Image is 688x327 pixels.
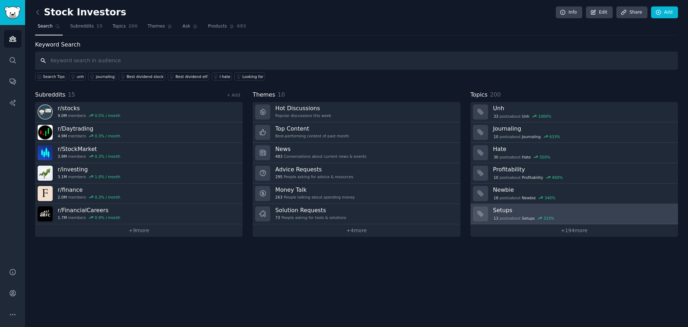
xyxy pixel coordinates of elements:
a: +194more [470,224,678,237]
div: 0.5 % / month [95,113,120,118]
h3: Setups [493,206,673,214]
a: Edit [586,6,613,19]
span: 10 [493,175,498,180]
span: Subreddits [70,23,94,30]
h3: Hot Discussions [275,104,331,112]
img: GummySearch logo [4,6,21,19]
a: Best dividend stock [119,72,165,80]
div: members [58,133,120,138]
span: 10 [493,134,498,139]
a: Newbie18postsaboutNewbie340% [470,184,678,204]
div: People asking for advice & resources [275,174,353,179]
span: 2.0M [58,195,67,200]
a: Best dividend etf [168,72,209,80]
h3: r/ finance [58,186,120,194]
a: r/stocks9.0Mmembers0.5% / month [35,102,243,122]
a: r/Daytrading4.9Mmembers0.3% / month [35,122,243,143]
h3: Solution Requests [275,206,346,214]
a: Looking for [234,72,265,80]
a: r/FinancialCareers1.7Mmembers0.9% / month [35,204,243,224]
h3: Profitability [493,166,673,173]
div: 633 % [549,134,560,139]
div: members [58,215,120,220]
h3: r/ StockMarket [58,145,120,153]
div: Best-performing content of past month [275,133,349,138]
span: 18 [493,195,498,200]
a: unh [69,72,85,80]
span: Themes [148,23,165,30]
span: 13 [493,216,498,221]
img: investing [38,166,53,181]
span: 200 [490,91,501,98]
h3: Unh [493,104,673,112]
a: Share [616,6,647,19]
a: journaling [88,72,116,80]
span: 1.7M [58,215,67,220]
div: post s about [493,174,563,181]
h3: Top Content [275,125,349,132]
span: 200 [128,23,138,30]
span: Newbie [522,195,536,200]
span: 3.1M [58,174,67,179]
a: r/StockMarket3.9Mmembers0.3% / month [35,143,243,163]
a: News483Conversations about current news & events [253,143,460,163]
span: 30 [493,155,498,160]
div: post s about [493,195,556,201]
div: Best dividend etf [176,74,207,79]
span: Subreddits [35,91,66,99]
div: Looking for [242,74,263,79]
a: + Add [226,93,240,98]
a: Themes [145,21,175,35]
div: post s about [493,215,555,221]
span: 33 [493,114,498,119]
h3: Newbie [493,186,673,194]
div: post s about [493,154,551,160]
div: 0.3 % / month [95,195,120,200]
a: +4more [253,224,460,237]
img: stocks [38,104,53,119]
input: Keyword search in audience [35,52,678,70]
div: 1000 % [538,114,551,119]
label: Keyword Search [35,41,80,48]
img: StockMarket [38,145,53,160]
div: 340 % [545,195,555,200]
h3: r/ investing [58,166,120,173]
a: Hate30postsaboutHate550% [470,143,678,163]
img: Daytrading [38,125,53,140]
a: Money Talk263People talking about spending money [253,184,460,204]
button: Search Tips [35,72,66,80]
div: 0.3 % / month [95,154,120,159]
span: Search [38,23,53,30]
a: I hate [212,72,232,80]
span: Products [208,23,227,30]
span: Hate [522,155,531,160]
a: Products683 [205,21,248,35]
div: 550 % [540,155,550,160]
a: Solution Requests73People asking for tools & solutions [253,204,460,224]
a: Advice Requests295People asking for advice & resources [253,163,460,184]
h2: Stock Investors [35,7,126,18]
a: Setups13postsaboutSetups333% [470,204,678,224]
div: 333 % [544,216,554,221]
div: members [58,174,120,179]
a: Profitability10postsaboutProfitability400% [470,163,678,184]
div: journaling [96,74,115,79]
div: Conversations about current news & events [275,154,366,159]
h3: r/ stocks [58,104,120,112]
span: 3.9M [58,154,67,159]
h3: Hate [493,145,673,153]
h3: r/ FinancialCareers [58,206,120,214]
span: 10 [278,91,285,98]
span: Journaling [522,134,541,139]
a: +9more [35,224,243,237]
a: Unh33postsaboutUnh1000% [470,102,678,122]
div: unh [77,74,84,79]
a: Hot DiscussionsPopular discussions this week [253,102,460,122]
span: Topics [470,91,488,99]
span: Ask [182,23,190,30]
span: Unh [522,114,529,119]
h3: Journaling [493,125,673,132]
div: People asking for tools & solutions [275,215,346,220]
div: 0.9 % / month [95,215,120,220]
a: Topics200 [110,21,140,35]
